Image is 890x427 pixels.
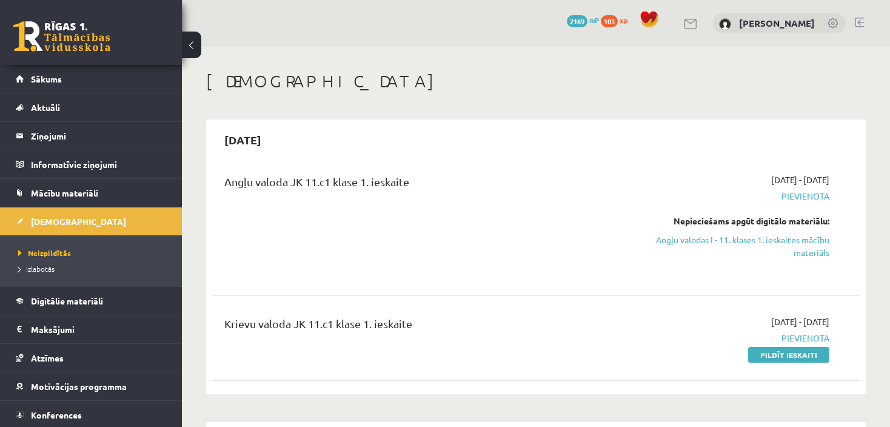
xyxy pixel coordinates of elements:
span: Izlabotās [18,264,55,274]
span: Konferences [31,409,82,420]
span: 103 [601,15,618,27]
a: Rīgas 1. Tālmācības vidusskola [13,21,110,52]
a: Neizpildītās [18,247,170,258]
a: Angļu valodas I - 11. klases 1. ieskaites mācību materiāls [640,234,829,259]
span: Motivācijas programma [31,381,127,392]
span: Sākums [31,73,62,84]
span: [DATE] - [DATE] [771,315,829,328]
a: [DEMOGRAPHIC_DATA] [16,207,167,235]
legend: Maksājumi [31,315,167,343]
a: Atzīmes [16,344,167,372]
span: [DATE] - [DATE] [771,173,829,186]
img: Gabriela Grase [719,18,731,30]
div: Krievu valoda JK 11.c1 klase 1. ieskaite [224,315,621,338]
a: [PERSON_NAME] [739,17,815,29]
span: [DEMOGRAPHIC_DATA] [31,216,126,227]
h1: [DEMOGRAPHIC_DATA] [206,71,866,92]
a: Ziņojumi [16,122,167,150]
a: Pildīt ieskaiti [748,347,829,363]
legend: Informatīvie ziņojumi [31,150,167,178]
a: 2169 mP [567,15,599,25]
div: Angļu valoda JK 11.c1 klase 1. ieskaite [224,173,621,196]
span: Pievienota [640,190,829,203]
div: Nepieciešams apgūt digitālo materiālu: [640,215,829,227]
span: Digitālie materiāli [31,295,103,306]
span: Neizpildītās [18,248,71,258]
h2: [DATE] [212,126,273,154]
legend: Ziņojumi [31,122,167,150]
span: xp [620,15,627,25]
span: mP [589,15,599,25]
a: Izlabotās [18,263,170,274]
span: 2169 [567,15,587,27]
a: Maksājumi [16,315,167,343]
a: Motivācijas programma [16,372,167,400]
a: 103 xp [601,15,634,25]
a: Digitālie materiāli [16,287,167,315]
a: Informatīvie ziņojumi [16,150,167,178]
span: Aktuāli [31,102,60,113]
span: Atzīmes [31,352,64,363]
a: Aktuāli [16,93,167,121]
a: Mācību materiāli [16,179,167,207]
span: Pievienota [640,332,829,345]
span: Mācību materiāli [31,187,98,198]
a: Sākums [16,65,167,93]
